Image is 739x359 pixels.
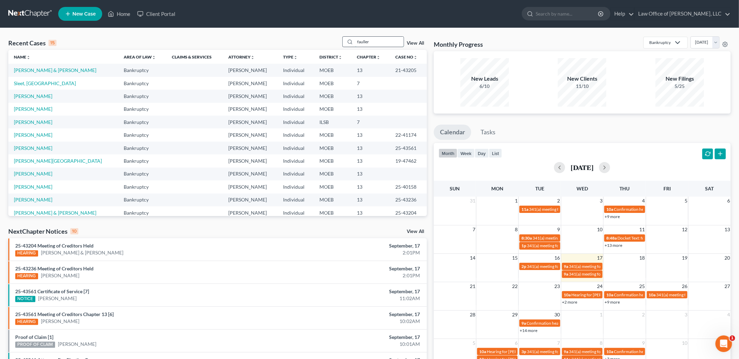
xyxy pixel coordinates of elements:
[457,149,475,158] button: week
[614,207,729,212] span: Confirmation hearing for [PERSON_NAME] & [PERSON_NAME]
[278,206,314,219] td: Individual
[351,103,390,116] td: 13
[639,254,646,262] span: 18
[472,225,476,234] span: 7
[564,271,569,277] span: 9a
[562,299,578,305] a: +2 more
[577,186,588,191] span: Wed
[730,335,735,341] span: 1
[535,186,544,191] span: Tue
[118,77,166,90] td: Bankruptcy
[606,349,613,354] span: 10a
[278,103,314,116] td: Individual
[314,194,352,206] td: MOEB
[605,243,622,248] a: +13 more
[554,282,561,290] span: 23
[278,90,314,102] td: Individual
[527,243,594,248] span: 341(a) meeting for [PERSON_NAME]
[681,282,688,290] span: 26
[564,349,569,354] span: 9a
[390,64,427,77] td: 21-43205
[599,197,603,205] span: 3
[223,77,278,90] td: [PERSON_NAME]
[355,37,404,47] input: Search by name...
[351,154,390,167] td: 13
[15,266,94,271] a: 25-43236 Meeting of Creditors Held
[41,249,123,256] a: [PERSON_NAME] & [PERSON_NAME]
[596,225,603,234] span: 10
[15,342,55,348] div: PROOF OF CLAIM
[439,149,457,158] button: month
[564,292,571,297] span: 10a
[14,132,52,138] a: [PERSON_NAME]
[656,83,704,90] div: 5/25
[469,197,476,205] span: 31
[727,197,731,205] span: 6
[314,90,352,102] td: MOEB
[351,168,390,180] td: 13
[15,296,35,302] div: NOTICE
[460,83,509,90] div: 6/10
[564,264,569,269] span: 9a
[684,197,688,205] span: 5
[41,318,79,325] a: [PERSON_NAME]
[223,194,278,206] td: [PERSON_NAME]
[351,194,390,206] td: 13
[14,80,76,86] a: Sleet, [GEOGRAPHIC_DATA]
[351,64,390,77] td: 13
[166,50,223,64] th: Claims & Services
[617,235,679,241] span: Docket Text: for [PERSON_NAME]
[14,184,52,190] a: [PERSON_NAME]
[351,142,390,154] td: 13
[152,55,156,60] i: unfold_more
[15,288,89,294] a: 25-43561 Certificate of Service [7]
[572,292,662,297] span: Hearing for [PERSON_NAME] & [PERSON_NAME]
[521,243,526,248] span: 1p
[472,339,476,347] span: 5
[390,154,427,167] td: 19-47462
[314,77,352,90] td: MOEB
[290,272,420,279] div: 2:01PM
[14,171,52,177] a: [PERSON_NAME]
[520,328,537,333] a: +14 more
[314,154,352,167] td: MOEB
[521,207,528,212] span: 11a
[314,64,352,77] td: MOEB
[681,225,688,234] span: 12
[118,116,166,128] td: Bankruptcy
[118,103,166,116] td: Bankruptcy
[290,341,420,348] div: 10:01AM
[605,299,620,305] a: +9 more
[521,235,532,241] span: 8:30a
[223,180,278,193] td: [PERSON_NAME]
[278,64,314,77] td: Individual
[15,334,53,340] a: Proof of Claim [1]
[554,254,561,262] span: 16
[14,158,102,164] a: [PERSON_NAME][GEOGRAPHIC_DATA]
[599,339,603,347] span: 8
[639,225,646,234] span: 11
[15,243,94,249] a: 25-43204 Meeting of Creditors Held
[314,180,352,193] td: MOEB
[390,180,427,193] td: 25-40158
[475,149,489,158] button: day
[118,206,166,219] td: Bankruptcy
[314,128,352,141] td: MOEB
[649,39,671,45] div: Bankruptcy
[26,55,30,60] i: unfold_more
[681,339,688,347] span: 10
[278,154,314,167] td: Individual
[619,186,630,191] span: Thu
[223,168,278,180] td: [PERSON_NAME]
[314,206,352,219] td: MOEB
[223,154,278,167] td: [PERSON_NAME]
[511,254,518,262] span: 15
[58,341,96,348] a: [PERSON_NAME]
[338,55,342,60] i: unfold_more
[635,8,730,20] a: Law Office of [PERSON_NAME], LLC
[223,90,278,102] td: [PERSON_NAME]
[8,227,78,235] div: NextChapter Notices
[557,225,561,234] span: 9
[351,116,390,128] td: 7
[569,271,673,277] span: 341(a) meeting for [PERSON_NAME] & [PERSON_NAME]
